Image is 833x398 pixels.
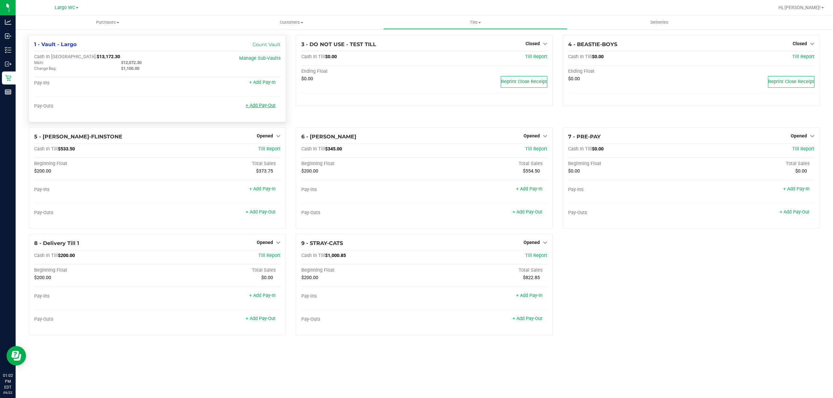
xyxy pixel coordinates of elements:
div: Pay-Ins [301,293,424,299]
a: Till Report [792,146,814,152]
span: Change Bag: [34,66,57,71]
div: Total Sales [424,267,547,273]
span: $200.00 [301,275,318,280]
span: $0.00 [261,275,273,280]
inline-svg: Analytics [5,19,11,25]
p: 01:02 PM EDT [3,373,13,390]
div: Pay-Outs [34,103,157,109]
div: Pay-Outs [568,210,691,216]
a: Till Report [258,146,280,152]
span: $554.50 [523,168,540,174]
a: Tills [383,16,567,29]
div: Beginning Float [568,161,691,167]
span: $0.00 [592,146,604,152]
span: Reprint Close Receipt [501,79,547,84]
span: Till Report [258,253,280,258]
a: + Add Pay-Out [512,316,542,321]
span: $533.50 [58,146,75,152]
span: 1 - Vault - Largo [34,41,76,47]
span: $0.00 [301,76,313,82]
div: Pay-Outs [301,316,424,322]
div: Beginning Float [301,161,424,167]
span: 5 - [PERSON_NAME]-FLINSTONE [34,134,122,140]
div: Ending Float [568,69,691,74]
a: Customers [199,16,383,29]
div: Pay-Outs [301,210,424,216]
a: Purchases [16,16,199,29]
span: Cash In Till [568,54,592,59]
div: Total Sales [157,161,280,167]
span: Cash In [GEOGRAPHIC_DATA]: [34,54,97,59]
span: Main: [34,60,44,65]
span: Largo WC [55,5,75,10]
span: Cash In Till [34,253,58,258]
a: + Add Pay-In [249,186,276,192]
a: + Add Pay-In [516,293,542,298]
span: 3 - DO NOT USE - TEST TILL [301,41,376,47]
div: Beginning Float [34,267,157,273]
div: Ending Float [301,69,424,74]
a: + Add Pay-In [249,80,276,85]
a: Till Report [525,146,547,152]
iframe: Resource center [7,346,26,366]
span: $0.00 [568,76,580,82]
a: + Add Pay-Out [512,209,542,215]
div: Pay-Ins [301,187,424,193]
div: Pay-Ins [568,187,691,193]
span: 7 - PRE-PAY [568,134,601,140]
button: Reprint Close Receipt [768,76,814,88]
a: Till Report [792,54,814,59]
a: + Add Pay-In [249,293,276,298]
a: Till Report [525,253,547,258]
span: $13,172.30 [97,54,120,59]
div: Total Sales [691,161,814,167]
span: Opened [257,240,273,245]
span: Purchases [16,19,199,25]
span: $373.75 [256,168,273,174]
a: Till Report [525,54,547,59]
span: Cash In Till [301,54,325,59]
button: Reprint Close Receipt [501,76,547,88]
span: 6 - [PERSON_NAME] [301,134,356,140]
div: Pay-Outs [34,210,157,216]
span: $200.00 [58,253,75,258]
span: 9 - STRAY-CATS [301,240,343,246]
span: $1,100.00 [121,66,139,71]
p: 09/22 [3,390,13,395]
a: + Add Pay-Out [246,103,276,108]
span: $0.00 [795,168,807,174]
span: $822.85 [523,275,540,280]
div: Total Sales [157,267,280,273]
a: Deliveries [567,16,751,29]
a: Count Vault [253,42,280,47]
div: Pay-Ins [34,293,157,299]
span: Cash In Till [34,146,58,152]
span: Customers [200,19,383,25]
span: $200.00 [34,168,51,174]
a: Manage Sub-Vaults [239,56,280,61]
span: $1,000.85 [325,253,346,258]
div: Beginning Float [34,161,157,167]
span: Tills [384,19,567,25]
div: Beginning Float [301,267,424,273]
span: Reprint Close Receipt [768,79,814,84]
span: $12,072.30 [121,60,142,65]
div: Pay-Outs [34,316,157,322]
span: Closed [526,41,540,46]
div: Total Sales [424,161,547,167]
span: Opened [524,133,540,138]
span: Deliveries [642,19,677,25]
span: 8 - Delivery Till 1 [34,240,79,246]
span: $0.00 [325,54,337,59]
span: Cash In Till [301,146,325,152]
span: Closed [793,41,807,46]
span: 4 - BEASTIE-BOYS [568,41,617,47]
div: Pay-Ins [34,187,157,193]
span: Cash In Till [301,253,325,258]
inline-svg: Inventory [5,47,11,53]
